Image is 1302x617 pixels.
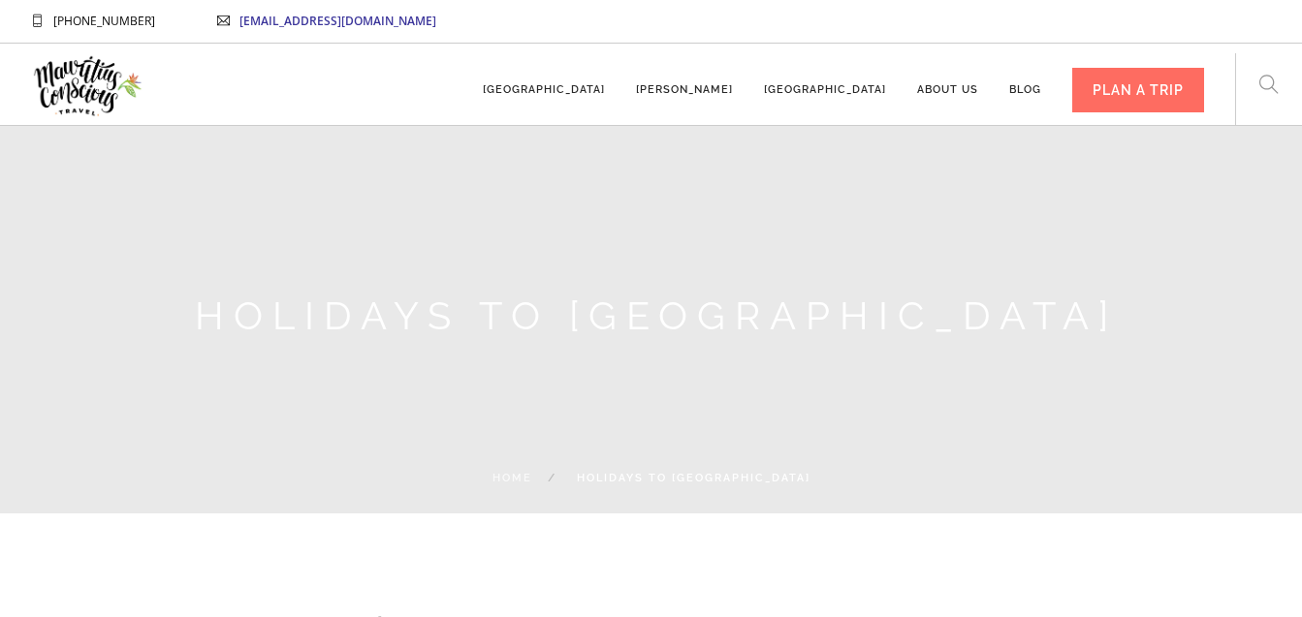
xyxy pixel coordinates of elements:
[53,13,155,29] span: [PHONE_NUMBER]
[99,293,1214,339] h2: Holidays to [GEOGRAPHIC_DATA]
[239,13,436,29] a: [EMAIL_ADDRESS][DOMAIN_NAME]
[636,54,733,108] a: [PERSON_NAME]
[1009,54,1041,108] a: Blog
[1072,68,1204,112] div: PLAN A TRIP
[764,54,886,108] a: [GEOGRAPHIC_DATA]
[483,54,605,108] a: [GEOGRAPHIC_DATA]
[31,49,144,122] img: Mauritius Conscious Travel
[917,54,978,108] a: About us
[532,467,810,490] li: Holidays to [GEOGRAPHIC_DATA]
[492,472,532,484] a: Home
[1072,54,1204,108] a: PLAN A TRIP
